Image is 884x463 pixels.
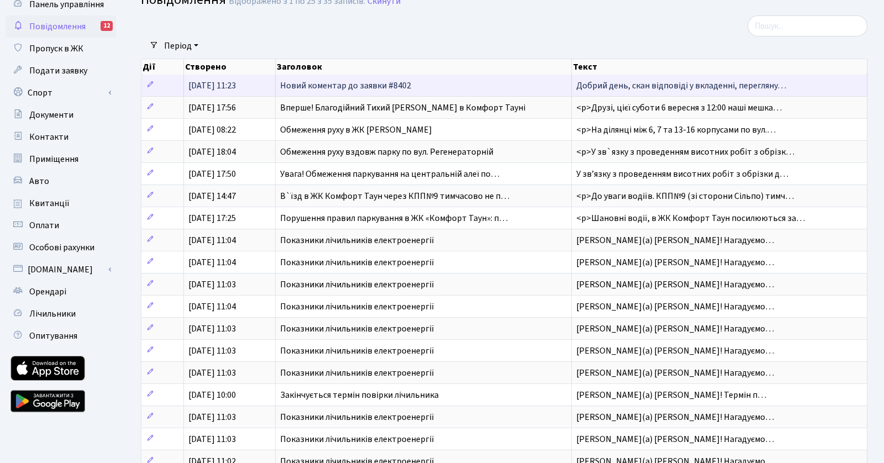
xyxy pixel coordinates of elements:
[576,146,794,158] span: <p>У зв`язку з проведенням висотних робіт з обрізк…
[280,345,434,357] span: Показники лічильників електроенергії
[188,146,236,158] span: [DATE] 18:04
[29,20,86,33] span: Повідомлення
[572,59,867,75] th: Текст
[188,190,236,202] span: [DATE] 14:47
[748,15,867,36] input: Пошук...
[576,411,774,423] span: [PERSON_NAME](а) [PERSON_NAME]! Нагадуємо…
[188,411,236,423] span: [DATE] 11:03
[188,433,236,445] span: [DATE] 11:03
[6,60,116,82] a: Подати заявку
[576,433,774,445] span: [PERSON_NAME](а) [PERSON_NAME]! Нагадуємо…
[29,286,66,298] span: Орендарі
[188,345,236,357] span: [DATE] 11:03
[576,212,805,224] span: <p>Шановні водії, в ЖК Комфорт Таун посилюються за…
[29,197,70,209] span: Квитанції
[576,345,774,357] span: [PERSON_NAME](а) [PERSON_NAME]! Нагадуємо…
[29,131,69,143] span: Контакти
[29,175,49,187] span: Авто
[29,65,87,77] span: Подати заявку
[576,301,774,313] span: [PERSON_NAME](а) [PERSON_NAME]! Нагадуємо…
[188,278,236,291] span: [DATE] 11:03
[6,15,116,38] a: Повідомлення12
[29,153,78,165] span: Приміщення
[29,308,76,320] span: Лічильники
[188,168,236,180] span: [DATE] 17:50
[6,148,116,170] a: Приміщення
[280,278,434,291] span: Показники лічильників електроенергії
[280,124,432,136] span: Обмеження руху в ЖК [PERSON_NAME]
[280,168,499,180] span: Увага! Обмеження паркування на центральній алеї по…
[280,234,434,246] span: Показники лічильників електроенергії
[6,104,116,126] a: Документи
[188,212,236,224] span: [DATE] 17:25
[141,59,184,75] th: Дії
[280,102,525,114] span: Вперше! Благодійний Тихий [PERSON_NAME] в Комфорт Тауні
[576,323,774,335] span: [PERSON_NAME](а) [PERSON_NAME]! Нагадуємо…
[29,43,83,55] span: Пропуск в ЖК
[576,124,776,136] span: <p>На ділянці між 6, 7 та 13-16 корпусами по вул.…
[576,367,774,379] span: [PERSON_NAME](а) [PERSON_NAME]! Нагадуємо…
[280,323,434,335] span: Показники лічильників електроенергії
[6,325,116,347] a: Опитування
[6,281,116,303] a: Орендарі
[184,59,276,75] th: Створено
[280,411,434,423] span: Показники лічильників електроенергії
[576,168,788,180] span: У звʼязку з проведенням висотних робіт з обрізки д…
[576,102,782,114] span: <p>Друзі, цієї суботи 6 вересня з 12:00 наші мешка…
[188,301,236,313] span: [DATE] 11:04
[576,389,766,401] span: [PERSON_NAME](а) [PERSON_NAME]! Термін п…
[160,36,203,55] a: Період
[6,303,116,325] a: Лічильники
[101,21,113,31] div: 12
[188,124,236,136] span: [DATE] 08:22
[576,190,794,202] span: <p>До уваги водіїв. КПП№9 (зі сторони Сільпо) тимч…
[6,82,116,104] a: Спорт
[6,214,116,236] a: Оплати
[280,433,434,445] span: Показники лічильників електроенергії
[6,192,116,214] a: Квитанції
[280,212,508,224] span: Порушення правил паркування в ЖК «Комфорт Таун»: п…
[576,256,774,269] span: [PERSON_NAME](а) [PERSON_NAME]! Нагадуємо…
[6,126,116,148] a: Контакти
[576,278,774,291] span: [PERSON_NAME](а) [PERSON_NAME]! Нагадуємо…
[6,170,116,192] a: Авто
[29,330,77,342] span: Опитування
[280,389,439,401] span: Закінчується термін повірки лічильника
[188,256,236,269] span: [DATE] 11:04
[188,367,236,379] span: [DATE] 11:03
[188,80,236,92] span: [DATE] 11:23
[276,59,572,75] th: Заголовок
[576,234,774,246] span: [PERSON_NAME](а) [PERSON_NAME]! Нагадуємо…
[280,146,493,158] span: Обмеження руху вздовж парку по вул. Регенераторній
[280,301,434,313] span: Показники лічильників електроенергії
[280,256,434,269] span: Показники лічильників електроенергії
[6,236,116,259] a: Особові рахунки
[29,219,59,231] span: Оплати
[188,389,236,401] span: [DATE] 10:00
[6,38,116,60] a: Пропуск в ЖК
[280,190,509,202] span: В`їзд в ЖК Комфорт Таун через КПП№9 тимчасово не п…
[29,109,73,121] span: Документи
[188,102,236,114] span: [DATE] 17:56
[576,80,786,92] span: Добрий день, скан відповіді у вкладенні, перегляну…
[188,234,236,246] span: [DATE] 11:04
[280,367,434,379] span: Показники лічильників електроенергії
[29,241,94,254] span: Особові рахунки
[280,80,411,92] span: Новий коментар до заявки #8402
[188,323,236,335] span: [DATE] 11:03
[6,259,116,281] a: [DOMAIN_NAME]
